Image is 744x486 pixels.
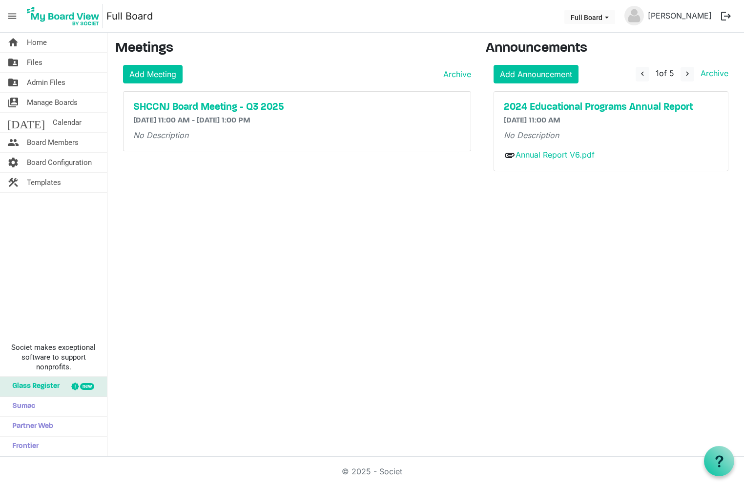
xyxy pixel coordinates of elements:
[636,67,649,81] button: navigate_before
[638,69,647,78] span: navigate_before
[4,343,103,372] span: Societ makes exceptional software to support nonprofits.
[7,437,39,456] span: Frontier
[27,73,65,92] span: Admin Files
[504,117,560,124] span: [DATE] 11:00 AM
[716,6,736,26] button: logout
[486,40,736,57] h3: Announcements
[504,129,718,141] p: No Description
[7,93,19,112] span: switch_account
[439,68,471,80] a: Archive
[27,93,78,112] span: Manage Boards
[697,68,728,78] a: Archive
[123,65,183,83] a: Add Meeting
[564,10,615,24] button: Full Board dropdownbutton
[624,6,644,25] img: no-profile-picture.svg
[133,129,461,141] p: No Description
[7,417,53,436] span: Partner Web
[80,383,94,390] div: new
[7,33,19,52] span: home
[504,101,718,113] a: 2024 Educational Programs Annual Report
[494,65,579,83] a: Add Announcement
[7,397,35,416] span: Sumac
[24,4,103,28] img: My Board View Logo
[53,113,82,132] span: Calendar
[516,150,595,160] a: Annual Report V6.pdf
[7,53,19,72] span: folder_shared
[656,68,659,78] span: 1
[106,6,153,26] a: Full Board
[7,133,19,152] span: people
[504,149,516,161] span: attachment
[7,113,45,132] span: [DATE]
[133,116,461,125] h6: [DATE] 11:00 AM - [DATE] 1:00 PM
[27,33,47,52] span: Home
[27,133,79,152] span: Board Members
[7,153,19,172] span: settings
[656,68,674,78] span: of 5
[27,53,42,72] span: Files
[24,4,106,28] a: My Board View Logo
[7,173,19,192] span: construction
[7,377,60,396] span: Glass Register
[115,40,472,57] h3: Meetings
[683,69,692,78] span: navigate_next
[27,153,92,172] span: Board Configuration
[644,6,716,25] a: [PERSON_NAME]
[7,73,19,92] span: folder_shared
[3,7,21,25] span: menu
[681,67,694,81] button: navigate_next
[133,101,461,113] a: SHCCNJ Board Meeting - Q3 2025
[27,173,61,192] span: Templates
[342,466,402,476] a: © 2025 - Societ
